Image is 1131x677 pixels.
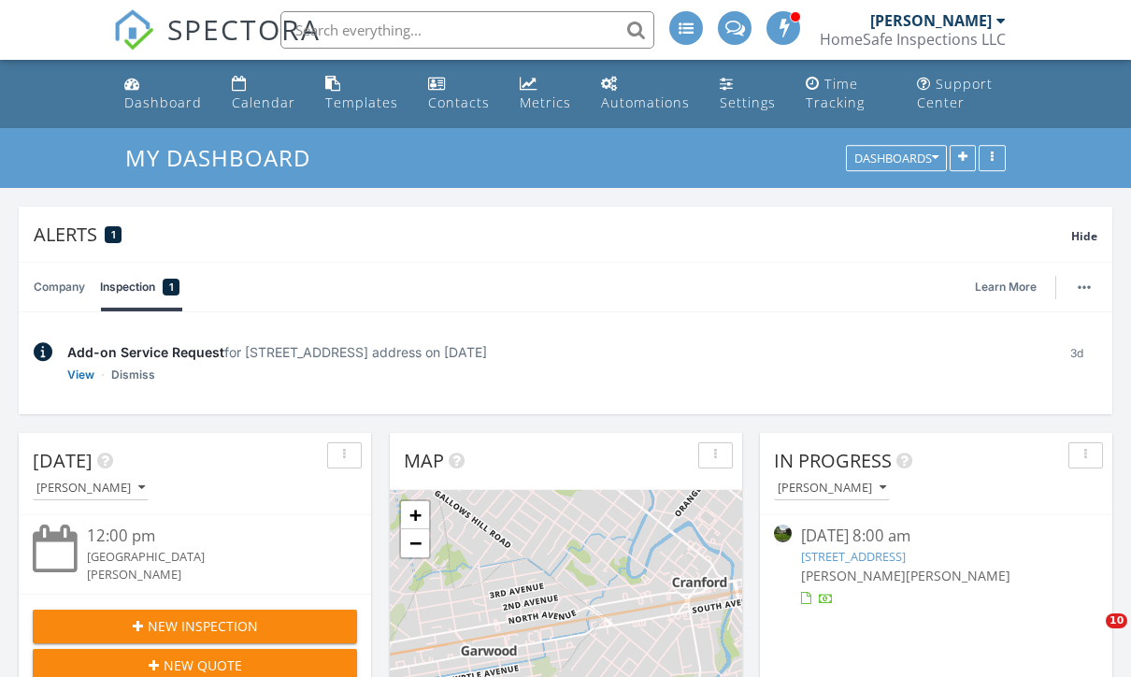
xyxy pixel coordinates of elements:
div: Dashboards [854,152,938,166]
button: [PERSON_NAME] [774,476,890,501]
a: [STREET_ADDRESS] [801,548,906,565]
button: [PERSON_NAME] [33,476,149,501]
a: Calendar [224,67,303,121]
a: Settings [712,67,783,121]
span: Add-on Service Request [67,344,224,360]
a: Learn More [975,278,1048,296]
span: 1 [111,228,116,241]
div: Dashboard [124,94,202,111]
div: Time Tracking [806,75,865,111]
a: [DATE] 8:00 am [STREET_ADDRESS] [PERSON_NAME][PERSON_NAME] [774,525,1098,608]
input: Search everything... [280,11,654,49]
a: Dashboard [117,67,209,121]
div: [PERSON_NAME] [778,482,886,495]
div: Metrics [520,94,571,111]
button: New Inspection [33,610,357,643]
a: Metrics [512,67,579,121]
img: The Best Home Inspection Software - Spectora [113,9,154,50]
div: Support Center [917,75,993,111]
a: Automations (Advanced) [594,67,697,121]
a: Zoom out [401,529,429,557]
span: New Inspection [148,616,258,636]
a: Time Tracking [798,67,895,121]
span: [DATE] [33,448,93,473]
span: Map [404,448,444,473]
img: ellipsis-632cfdd7c38ec3a7d453.svg [1078,285,1091,289]
span: [PERSON_NAME] [906,567,1010,584]
div: 3d [1055,342,1097,384]
a: Templates [318,67,406,121]
a: Support Center [909,67,1014,121]
a: Zoom in [401,501,429,529]
div: Contacts [428,94,490,111]
img: info-2c025b9f2229fc06645a.svg [34,342,52,362]
iframe: Intercom live chat [1067,613,1112,658]
a: View [67,366,94,384]
a: My Dashboard [125,142,326,173]
div: for [STREET_ADDRESS] address on [DATE] [67,342,1040,362]
div: Settings [720,94,776,111]
a: Company [34,263,85,311]
span: 1 [169,278,174,296]
span: New Quote [164,655,242,675]
div: [DATE] 8:00 am [801,525,1071,548]
img: streetview [774,525,792,542]
div: Automations [601,94,690,111]
span: [PERSON_NAME] [801,567,906,584]
div: [PERSON_NAME] [870,11,992,30]
div: 12:00 pm [87,525,330,548]
div: Calendar [232,94,295,111]
div: Alerts [34,222,1071,247]
div: Templates [325,94,398,111]
a: SPECTORA [113,25,321,65]
div: [PERSON_NAME] [87,566,330,583]
span: In Progress [774,448,892,473]
div: HomeSafe Inspections LLC [820,30,1006,49]
span: SPECTORA [167,9,321,49]
span: Hide [1071,228,1097,244]
a: Contacts [421,67,497,121]
div: [PERSON_NAME] [36,482,145,495]
button: Dashboards [846,146,947,172]
div: [GEOGRAPHIC_DATA] [87,548,330,566]
span: 10 [1106,613,1127,628]
a: Inspection [100,263,179,311]
a: Dismiss [111,366,155,384]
